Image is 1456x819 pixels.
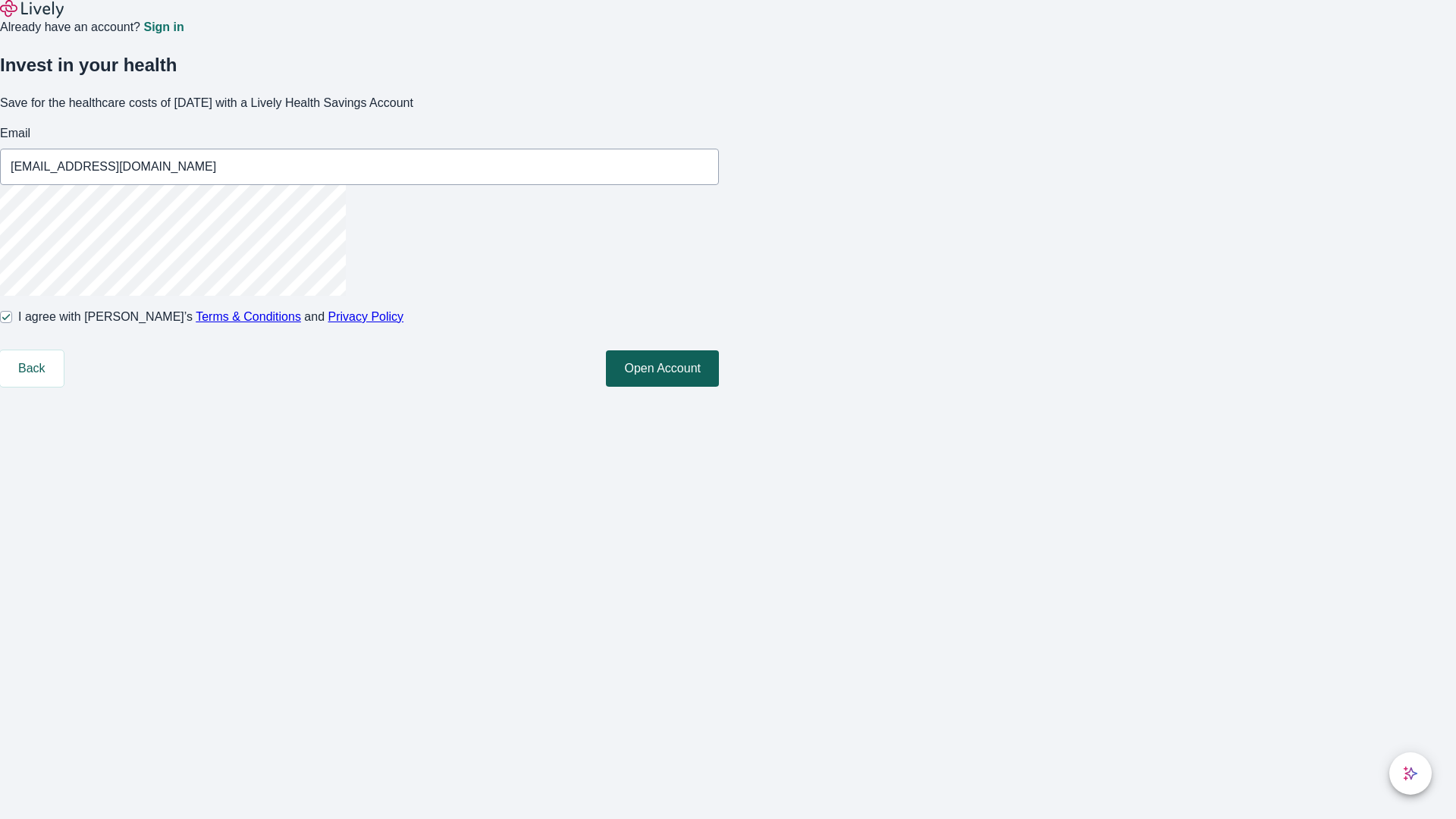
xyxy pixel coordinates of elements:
button: Open Account [606,350,719,387]
svg: Lively AI Assistant [1403,766,1418,781]
button: chat [1389,752,1432,795]
a: Sign in [143,21,184,33]
a: Privacy Policy [328,310,404,323]
a: Terms & Conditions [196,310,301,323]
span: I agree with [PERSON_NAME]’s and [18,308,403,326]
